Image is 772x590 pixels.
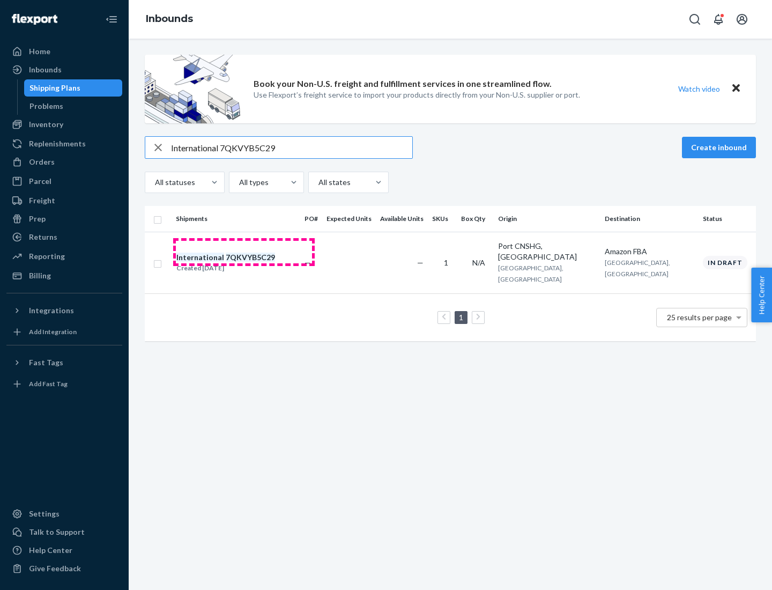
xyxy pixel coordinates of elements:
[171,137,412,158] input: Search inbounds by name, destination, msku...
[29,213,46,224] div: Prep
[6,323,122,341] a: Add Integration
[708,9,729,30] button: Open notifications
[29,545,72,556] div: Help Center
[6,173,122,190] a: Parcel
[472,258,485,267] span: N/A
[729,81,743,97] button: Close
[417,258,424,267] span: —
[667,313,732,322] span: 25 results per page
[29,527,85,537] div: Talk to Support
[6,192,122,209] a: Freight
[376,206,428,232] th: Available Units
[101,9,122,30] button: Close Navigation
[305,258,311,267] span: —
[444,258,448,267] span: 1
[6,542,122,559] a: Help Center
[6,43,122,60] a: Home
[317,177,318,188] input: All states
[29,270,51,281] div: Billing
[29,195,55,206] div: Freight
[457,313,465,322] a: Page 1 is your current page
[682,137,756,158] button: Create inbound
[671,81,727,97] button: Watch video
[731,9,753,30] button: Open account menu
[29,157,55,167] div: Orders
[6,302,122,319] button: Integrations
[498,264,563,283] span: [GEOGRAPHIC_DATA], [GEOGRAPHIC_DATA]
[29,563,81,574] div: Give Feedback
[172,206,300,232] th: Shipments
[29,251,65,262] div: Reporting
[300,206,322,232] th: PO#
[29,119,63,130] div: Inventory
[6,248,122,265] a: Reporting
[29,64,62,75] div: Inbounds
[24,98,123,115] a: Problems
[29,232,57,242] div: Returns
[6,153,122,171] a: Orders
[457,206,494,232] th: Box Qty
[605,246,694,257] div: Amazon FBA
[6,61,122,78] a: Inbounds
[605,259,670,278] span: [GEOGRAPHIC_DATA], [GEOGRAPHIC_DATA]
[6,560,122,577] button: Give Feedback
[29,176,51,187] div: Parcel
[29,305,74,316] div: Integrations
[12,14,57,25] img: Flexport logo
[176,263,275,274] div: Created [DATE]
[498,241,596,262] div: Port CNSHG, [GEOGRAPHIC_DATA]
[137,4,202,35] ol: breadcrumbs
[29,379,68,388] div: Add Fast Tag
[6,228,122,246] a: Returns
[6,375,122,393] a: Add Fast Tag
[6,135,122,152] a: Replenishments
[29,138,86,149] div: Replenishments
[24,79,123,97] a: Shipping Plans
[29,46,50,57] div: Home
[29,327,77,336] div: Add Integration
[146,13,193,25] a: Inbounds
[226,253,275,262] em: 7QKVYB5C29
[29,508,60,519] div: Settings
[6,116,122,133] a: Inventory
[6,505,122,522] a: Settings
[684,9,706,30] button: Open Search Box
[29,101,63,112] div: Problems
[6,210,122,227] a: Prep
[6,354,122,371] button: Fast Tags
[254,90,580,100] p: Use Flexport’s freight service to import your products directly from your Non-U.S. supplier or port.
[29,357,63,368] div: Fast Tags
[6,267,122,284] a: Billing
[428,206,457,232] th: SKUs
[699,206,756,232] th: Status
[600,206,699,232] th: Destination
[176,253,224,262] em: International
[751,268,772,322] button: Help Center
[254,78,552,90] p: Book your Non-U.S. freight and fulfillment services in one streamlined flow.
[494,206,600,232] th: Origin
[6,523,122,541] a: Talk to Support
[29,83,80,93] div: Shipping Plans
[154,177,155,188] input: All statuses
[238,177,239,188] input: All types
[322,206,376,232] th: Expected Units
[703,256,747,269] div: In draft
